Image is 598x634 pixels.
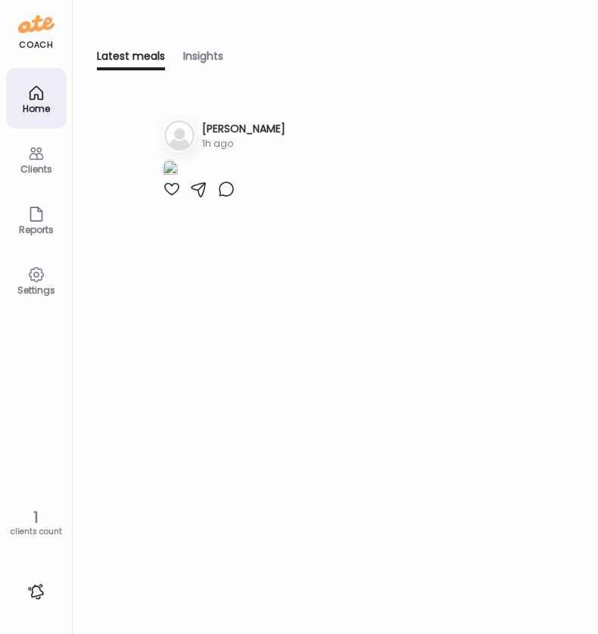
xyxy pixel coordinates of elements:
div: coach [19,39,53,51]
h3: [PERSON_NAME] [202,121,285,137]
div: Latest meals [97,48,165,70]
div: Settings [9,285,64,295]
div: 1h ago [202,137,285,151]
div: clients count [5,527,67,537]
div: Reports [9,225,64,235]
img: images%2FsJ9XeQdcwWNYljZeQpfYD6Irk503%2FzrKAsEnpem2OgibJeGHr%2FLCjwzAxSoIukLszRvYog_1080 [163,160,178,180]
div: Home [9,104,64,113]
img: bg-avatar-default.svg [164,120,195,151]
img: ate [18,12,55,36]
div: Clients [9,164,64,174]
div: 1 [5,508,67,527]
div: Insights [183,48,223,70]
